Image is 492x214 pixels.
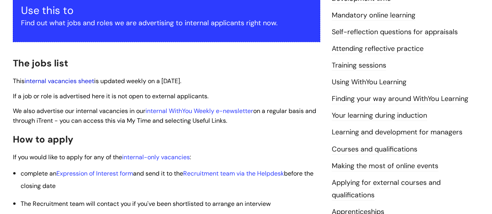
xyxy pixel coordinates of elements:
a: Training sessions [332,61,386,71]
a: internal vacancies sheet [25,77,94,85]
span: If you would like to apply for any of the : [13,153,191,161]
a: Applying for external courses and qualifications [332,178,441,200]
span: How to apply [13,133,74,145]
h3: Use this to [21,4,312,17]
span: If a job or role is advertised here it is not open to external applicants. [13,92,208,100]
span: The Recruitment team will contact you if you've been shortlisted to arrange an interview [21,200,271,208]
a: Your learning during induction [332,111,427,121]
a: Attending reflective practice [332,44,424,54]
a: Making the most of online events [332,161,438,171]
a: internal WithYou Weekly e-newsletter [145,107,253,115]
span: complete an [21,169,56,177]
a: Recruitment team via the Helpdesk [183,169,284,177]
a: Using WithYou Learning [332,77,406,87]
p: Find out what jobs and roles we are advertising to internal applicants right now. [21,17,312,29]
a: Expression of Interest form [56,169,133,177]
a: Mandatory online learning [332,10,415,21]
a: Self-reflection questions for appraisals [332,27,458,37]
span: We also advertise our internal vacancies in our on a regular basis and through iTrent - you can a... [13,107,316,125]
a: Finding your way around WithYou Learning [332,94,468,104]
span: This is updated weekly on a [DATE]. [13,77,181,85]
span: and send it to the before the c [21,169,313,190]
a: Courses and qualifications [332,144,417,155]
span: losing date [24,182,56,190]
a: internal-only vacancies [122,153,190,161]
span: The jobs list [13,57,68,69]
a: Learning and development for managers [332,127,462,137]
